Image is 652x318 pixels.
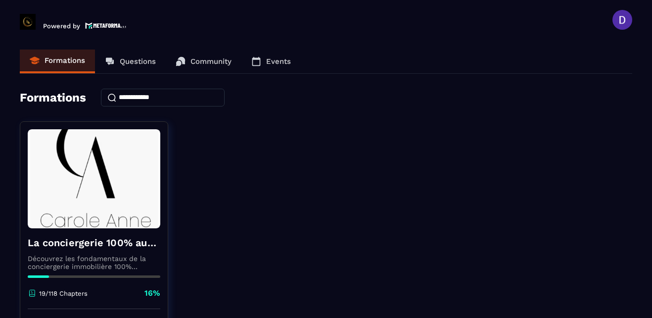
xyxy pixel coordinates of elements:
[28,255,160,270] p: Découvrez les fondamentaux de la conciergerie immobilière 100% automatisée. Cette formation est c...
[28,129,160,228] img: formation-background
[39,290,88,297] p: 19/118 Chapters
[45,56,85,65] p: Formations
[166,50,241,73] a: Community
[85,21,127,30] img: logo
[20,14,36,30] img: logo-branding
[28,236,160,250] h4: La conciergerie 100% automatisée
[144,288,160,299] p: 16%
[120,57,156,66] p: Questions
[20,91,86,105] h4: Formations
[266,57,291,66] p: Events
[20,50,95,73] a: Formations
[43,22,80,30] p: Powered by
[95,50,166,73] a: Questions
[190,57,232,66] p: Community
[241,50,301,73] a: Events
